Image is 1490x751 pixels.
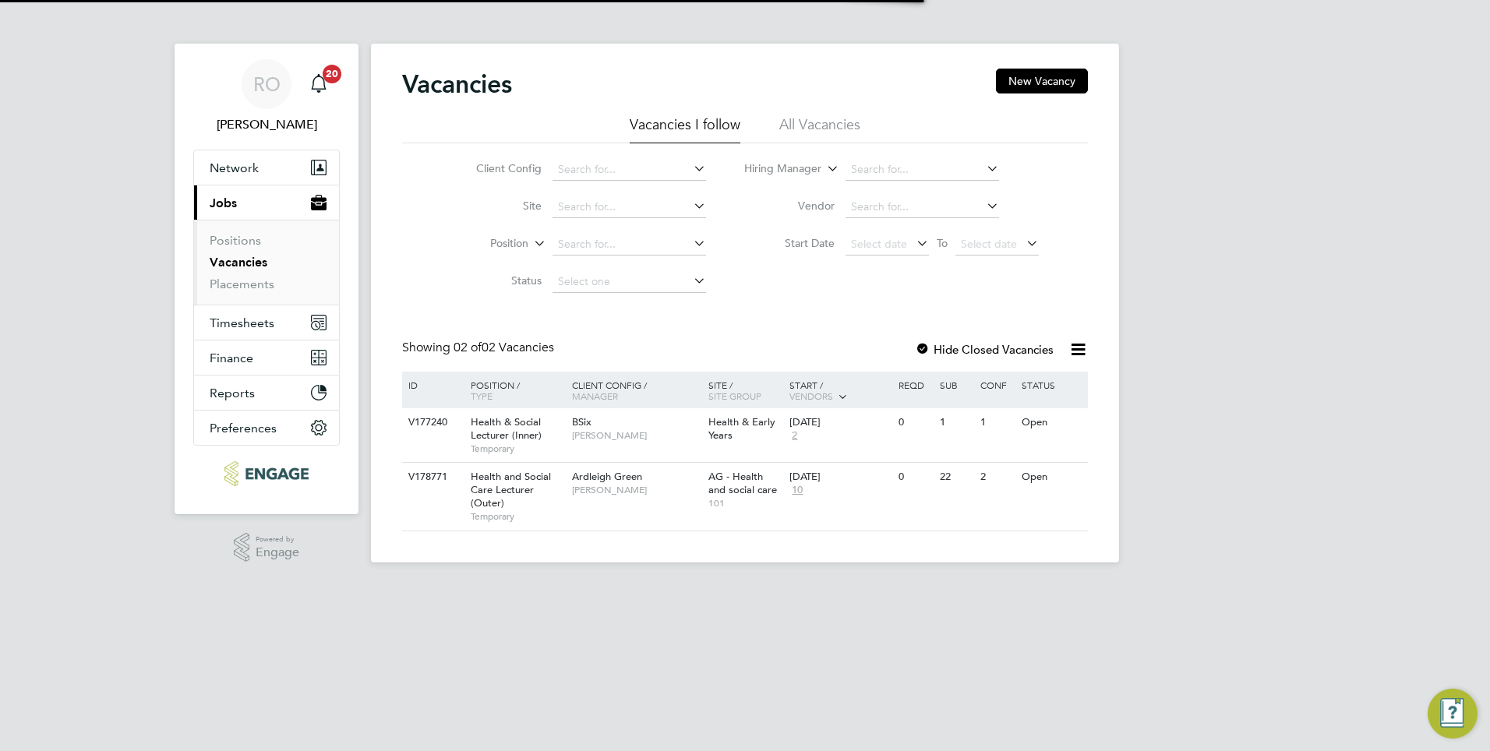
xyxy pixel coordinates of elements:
a: Positions [210,233,261,248]
a: Go to home page [193,461,340,486]
div: Jobs [194,220,339,305]
div: Site / [704,372,786,409]
span: 20 [323,65,341,83]
span: [PERSON_NAME] [572,429,701,442]
a: 20 [303,59,334,109]
span: Timesheets [210,316,274,330]
input: Select one [553,271,706,293]
div: Client Config / [568,372,704,409]
label: Hide Closed Vacancies [915,342,1054,357]
span: 02 of [454,340,482,355]
span: Powered by [256,533,299,546]
span: [PERSON_NAME] [572,484,701,496]
input: Search for... [846,159,999,181]
a: Vacancies [210,255,267,270]
li: All Vacancies [779,115,860,143]
img: ncclondon-logo-retina.png [224,461,308,486]
span: Jobs [210,196,237,210]
span: Network [210,160,259,175]
span: To [932,233,952,253]
span: Type [471,390,493,402]
span: Health & Early Years [708,415,775,442]
span: 02 Vacancies [454,340,554,355]
nav: Main navigation [175,44,358,514]
div: 0 [895,463,935,492]
div: Start / [786,372,895,411]
label: Client Config [452,161,542,175]
span: Preferences [210,421,277,435]
div: Status [1018,372,1086,398]
button: Reports [194,375,339,410]
div: 22 [936,463,976,492]
div: Reqd [895,372,935,398]
span: Reports [210,386,255,400]
h2: Vacancies [402,69,512,100]
div: [DATE] [789,416,891,429]
label: Site [452,199,542,213]
div: Open [1018,408,1086,437]
span: RO [253,74,281,94]
span: Health and Social Care Lecturer (Outer) [471,470,551,509]
label: Start Date [745,236,835,250]
div: Conf [976,372,1017,398]
div: 1 [936,408,976,437]
label: Hiring Manager [732,161,821,177]
input: Search for... [553,234,706,256]
div: ID [404,372,459,398]
button: Preferences [194,411,339,445]
div: Showing [402,340,557,356]
a: Placements [210,277,274,291]
span: Temporary [471,510,564,523]
span: Engage [256,546,299,559]
div: 2 [976,463,1017,492]
button: Engage Resource Center [1428,689,1478,739]
label: Position [439,236,528,252]
label: Vendor [745,199,835,213]
span: 101 [708,497,782,509]
span: 10 [789,484,805,497]
div: Position / [459,372,568,409]
input: Search for... [553,159,706,181]
li: Vacancies I follow [630,115,740,143]
button: Network [194,150,339,185]
label: Status [452,273,542,287]
button: Finance [194,340,339,375]
span: AG - Health and social care [708,470,777,496]
span: Roslyn O'Garro [193,115,340,134]
div: 0 [895,408,935,437]
span: Site Group [708,390,761,402]
span: Select date [961,237,1017,251]
span: Temporary [471,442,564,455]
div: Open [1018,463,1086,492]
span: 2 [789,429,800,442]
span: Finance [210,351,253,365]
span: Manager [572,390,618,402]
input: Search for... [553,196,706,218]
button: New Vacancy [996,69,1088,93]
span: Ardleigh Green [572,470,642,483]
input: Search for... [846,196,999,218]
span: BSix [572,415,591,428]
button: Jobs [194,185,339,220]
div: V177240 [404,408,459,437]
span: Health & Social Lecturer (Inner) [471,415,542,442]
div: 1 [976,408,1017,437]
div: [DATE] [789,471,891,484]
span: Vendors [789,390,833,402]
div: V178771 [404,463,459,492]
a: RO[PERSON_NAME] [193,59,340,134]
a: Powered byEngage [234,533,300,562]
div: Sub [936,372,976,398]
button: Timesheets [194,305,339,340]
span: Select date [851,237,907,251]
